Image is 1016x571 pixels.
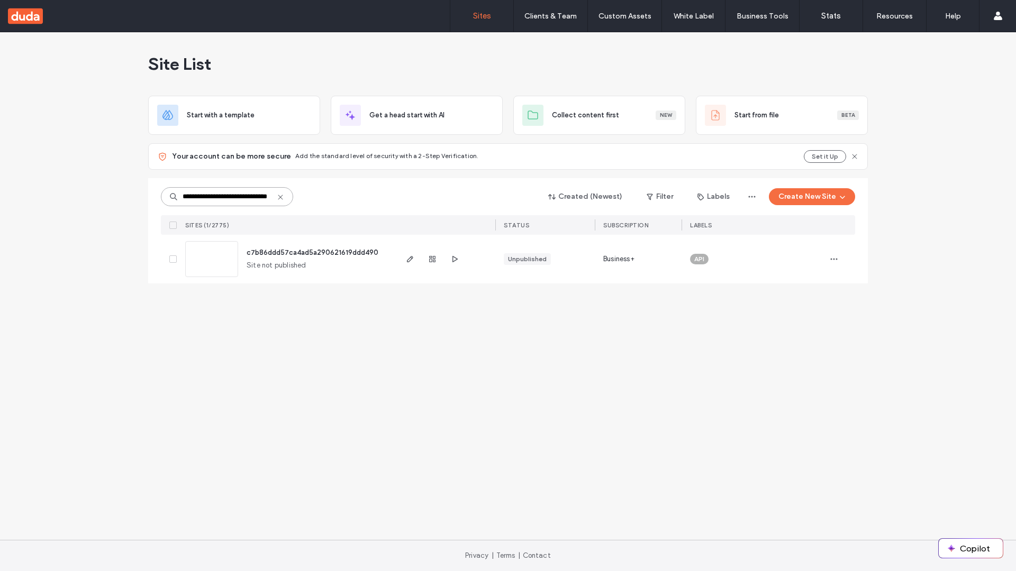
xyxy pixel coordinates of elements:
div: Collect content firstNew [513,96,685,135]
span: SITES (1/2775) [185,222,229,229]
span: Site not published [247,260,306,271]
div: Start with a template [148,96,320,135]
span: Site List [148,53,211,75]
a: Terms [496,551,515,559]
a: Contact [523,551,551,559]
span: API [694,254,704,264]
span: Start with a template [187,110,255,121]
div: Get a head start with AI [331,96,503,135]
span: LABELS [690,222,712,229]
button: Filter [636,188,684,205]
label: Stats [821,11,841,21]
div: Unpublished [508,254,547,264]
span: Business+ [603,254,634,264]
label: Clients & Team [524,12,577,21]
span: SUBSCRIPTION [603,222,648,229]
span: STATUS [504,222,529,229]
span: Your account can be more secure [172,151,291,162]
button: Labels [688,188,739,205]
label: White Label [674,12,714,21]
button: Create New Site [769,188,855,205]
div: Start from fileBeta [696,96,868,135]
div: New [656,110,676,120]
span: | [518,551,520,559]
label: Custom Assets [598,12,651,21]
button: Created (Newest) [539,188,632,205]
label: Sites [473,11,491,21]
div: Beta [837,110,859,120]
label: Resources [876,12,913,21]
a: c7b86ddd57ca4ad5a290621619ddd490 [247,248,378,256]
a: Privacy [465,551,488,559]
span: Add the standard level of security with a 2-Step Verification. [295,152,478,160]
button: Set it Up [804,150,846,163]
span: Get a head start with AI [369,110,444,121]
label: Help [945,12,961,21]
span: | [492,551,494,559]
span: Start from file [734,110,779,121]
button: Copilot [939,539,1003,558]
span: Collect content first [552,110,619,121]
label: Business Tools [737,12,788,21]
